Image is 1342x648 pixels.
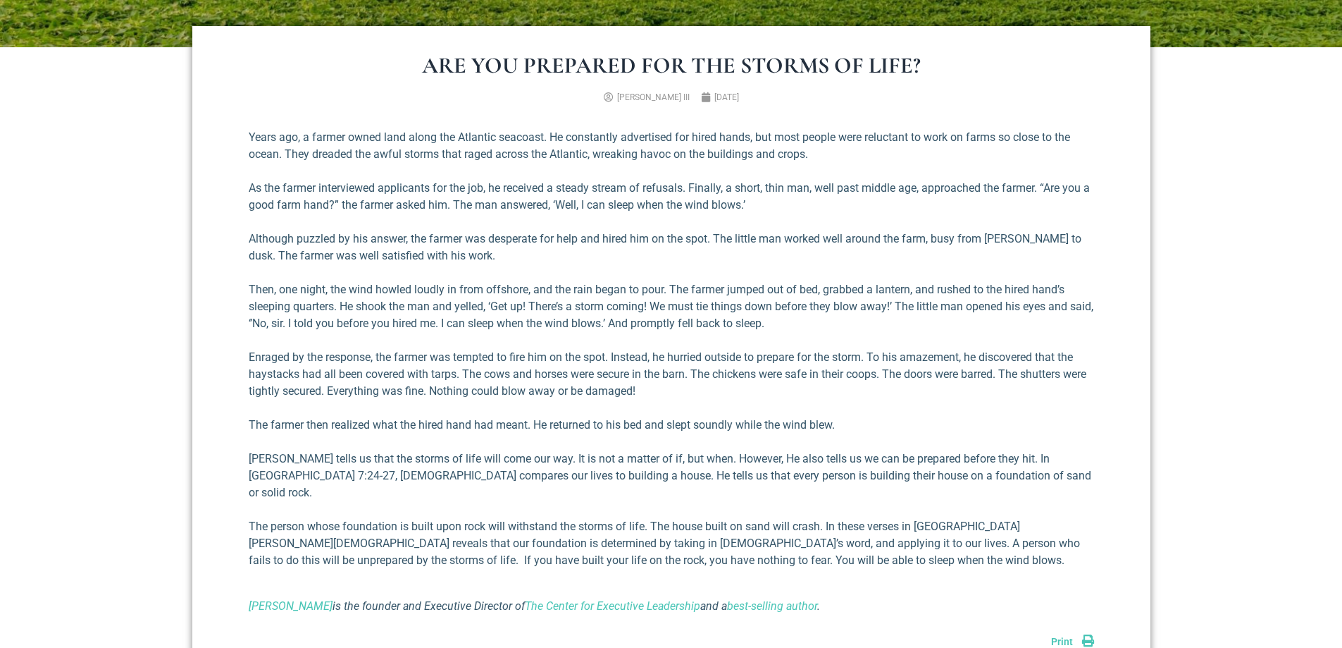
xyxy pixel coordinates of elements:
span: Print [1051,636,1073,647]
i: is the founder and Executive Director of and a . [249,599,820,613]
p: Then, one night, the wind howled loudly in from offshore, and the rain began to pour. The farmer ... [249,281,1094,332]
h1: Are You Prepared for the Storms of Life? [249,54,1094,77]
p: The person whose foundation is built upon rock will withstand the storms of life. The house built... [249,518,1094,569]
p: The farmer then realized what the hired hand had meant. He returned to his bed and slept soundly ... [249,417,1094,434]
a: Print [1051,636,1094,647]
p: Years ago, a farmer owned land along the Atlantic seacoast. He constantly advertised for hired ha... [249,129,1094,163]
p: [PERSON_NAME] tells us that the storms of life will come our way. It is not a matter of if, but w... [249,451,1094,501]
p: Enraged by the response, the farmer was tempted to fire him on the spot. Instead, he hurried outs... [249,349,1094,400]
time: [DATE] [714,92,739,102]
a: [PERSON_NAME] [249,599,333,613]
span: [PERSON_NAME] III [617,92,690,102]
p: As the farmer interviewed applicants for the job, he received a steady stream of refusals. Finall... [249,180,1094,214]
a: [DATE] [701,91,739,104]
p: Although puzzled by his answer, the farmer was desperate for help and hired him on the spot. The ... [249,231,1094,264]
a: best-selling author [727,599,817,613]
a: The Center for Executive Leadership [525,599,700,613]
